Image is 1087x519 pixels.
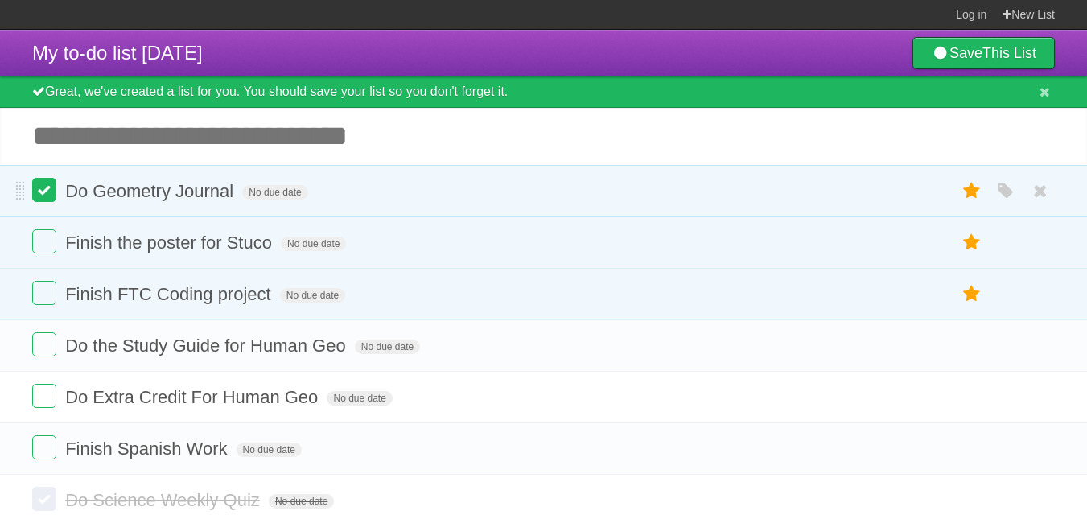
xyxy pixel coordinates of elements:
span: No due date [355,340,420,354]
span: Do Extra Credit For Human Geo [65,387,322,407]
label: Done [32,384,56,408]
label: Done [32,332,56,356]
span: No due date [327,391,392,406]
label: Star task [957,178,987,204]
span: No due date [280,288,345,303]
span: No due date [281,237,346,251]
label: Done [32,487,56,511]
label: Done [32,435,56,459]
b: This List [982,45,1036,61]
label: Done [32,229,56,253]
label: Done [32,281,56,305]
label: Star task [957,229,987,256]
span: Finish the poster for Stuco [65,233,276,253]
span: No due date [269,494,334,509]
a: SaveThis List [912,37,1055,69]
span: My to-do list [DATE] [32,42,203,64]
span: No due date [242,185,307,200]
label: Done [32,178,56,202]
span: Do Geometry Journal [65,181,237,201]
span: Finish Spanish Work [65,439,231,459]
span: Finish FTC Coding project [65,284,275,304]
label: Star task [957,281,987,307]
span: Do Science Weekly Quiz [65,490,264,510]
span: Do the Study Guide for Human Geo [65,336,350,356]
span: No due date [237,443,302,457]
